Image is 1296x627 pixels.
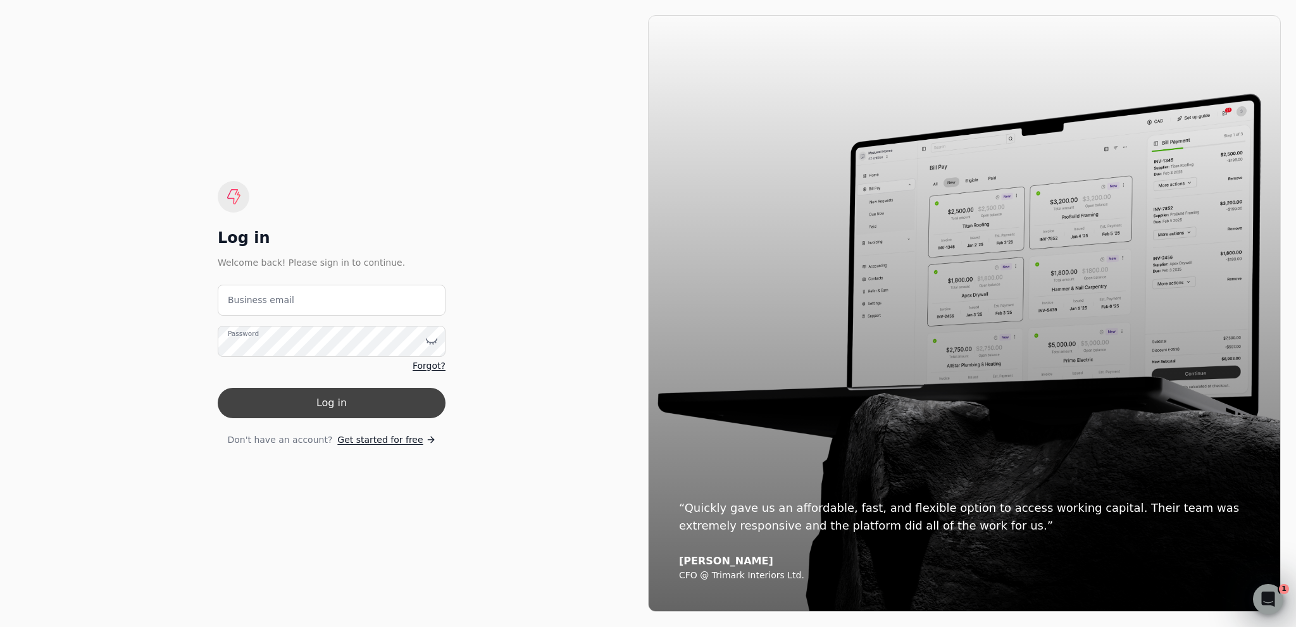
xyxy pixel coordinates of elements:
span: Get started for free [337,433,423,447]
span: Don't have an account? [227,433,332,447]
div: [PERSON_NAME] [679,555,1250,568]
div: “Quickly gave us an affordable, fast, and flexible option to access working capital. Their team w... [679,499,1250,535]
button: Log in [218,388,445,418]
div: Log in [218,228,445,248]
div: Welcome back! Please sign in to continue. [218,256,445,270]
label: Password [228,328,259,338]
iframe: Intercom live chat [1253,584,1283,614]
a: Forgot? [413,359,445,373]
span: 1 [1279,584,1289,594]
label: Business email [228,294,294,307]
a: Get started for free [337,433,435,447]
div: CFO @ Trimark Interiors Ltd. [679,570,1250,581]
